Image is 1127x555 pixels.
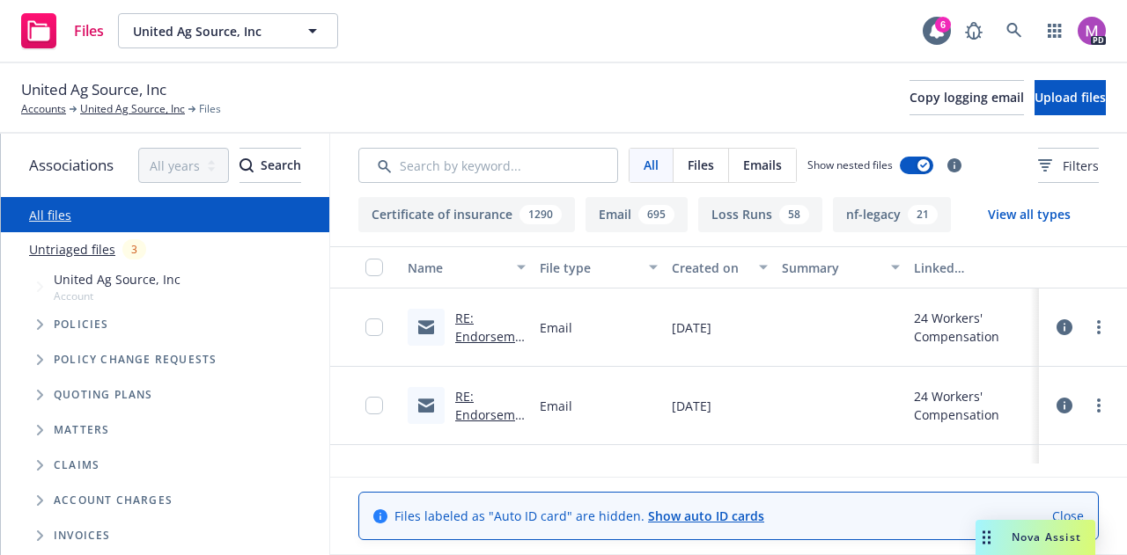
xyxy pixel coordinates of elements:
span: Associations [29,154,114,177]
span: Email [540,397,572,415]
button: nf-legacy [833,197,951,232]
div: 1290 [519,205,562,224]
button: United Ag Source, Inc [118,13,338,48]
span: United Ag Source, Inc [133,22,285,40]
div: 24 Workers' Compensation [914,387,1032,424]
span: Filters [1063,157,1099,175]
button: Created on [665,246,775,288]
span: Files [74,24,104,38]
span: Quoting plans [54,390,153,400]
button: View all types [960,197,1099,232]
span: Copy logging email [910,89,1024,106]
span: Policy change requests [54,354,217,365]
button: Copy logging email [910,80,1024,115]
span: Policies [54,319,109,330]
span: Claims [54,460,99,471]
button: Filters [1038,148,1099,183]
button: Upload files [1035,80,1106,115]
a: Close [1052,507,1084,525]
button: Email [586,197,688,232]
button: Loss Runs [698,197,822,232]
button: Linked associations [907,246,1039,288]
button: Nova Assist [976,520,1095,555]
input: Toggle Row Selected [365,318,383,336]
button: Certificate of insurance [358,197,575,232]
span: Files [688,156,714,174]
input: Search by keyword... [358,148,618,183]
div: Tree Example [1,267,329,553]
svg: Search [239,158,254,172]
div: 6 [935,17,951,33]
span: Emails [743,156,782,174]
button: Summary [775,246,907,288]
span: [DATE] [672,397,711,415]
span: Account charges [54,495,173,506]
div: Drag to move [976,520,998,555]
div: Linked associations [914,259,1032,277]
input: Toggle Row Selected [365,397,383,414]
span: Files [199,101,221,117]
a: Untriaged files [29,240,115,259]
button: Name [401,246,533,288]
div: Summary [782,259,880,277]
span: United Ag Source, Inc [21,78,166,101]
div: Name [408,259,506,277]
a: Show auto ID cards [648,508,764,524]
span: Invoices [54,530,111,541]
div: 21 [908,205,938,224]
button: SearchSearch [239,148,301,183]
span: Files labeled as "Auto ID card" are hidden. [394,507,764,525]
span: Nova Assist [1012,529,1081,544]
a: Accounts [21,101,66,117]
span: Upload files [1035,89,1106,106]
input: Select all [365,259,383,276]
a: more [1088,395,1109,416]
span: All [644,156,659,174]
a: All files [29,207,71,223]
span: [DATE] [672,318,711,337]
a: Switch app [1037,13,1072,48]
span: Matters [54,425,109,435]
div: Search [239,149,301,182]
a: Files [14,6,111,55]
button: File type [533,246,665,288]
div: 695 [638,205,674,224]
a: RE: Endorsement for United Ag Source, Inc., SAMTWC0091203 - Removing ACMPC [455,310,522,493]
span: Show nested files [807,157,893,172]
div: 3 [122,239,146,259]
a: Search [997,13,1032,48]
div: File type [540,259,638,277]
a: United Ag Source, Inc [80,101,185,117]
div: 58 [779,205,809,224]
span: Email [540,318,572,337]
a: more [1088,317,1109,338]
div: 24 Workers' Compensation [914,309,1032,346]
img: photo [1078,17,1106,45]
span: Filters [1038,157,1099,175]
div: Created on [672,259,748,277]
span: Account [54,288,180,303]
span: United Ag Source, Inc [54,270,180,288]
a: Report a Bug [956,13,991,48]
